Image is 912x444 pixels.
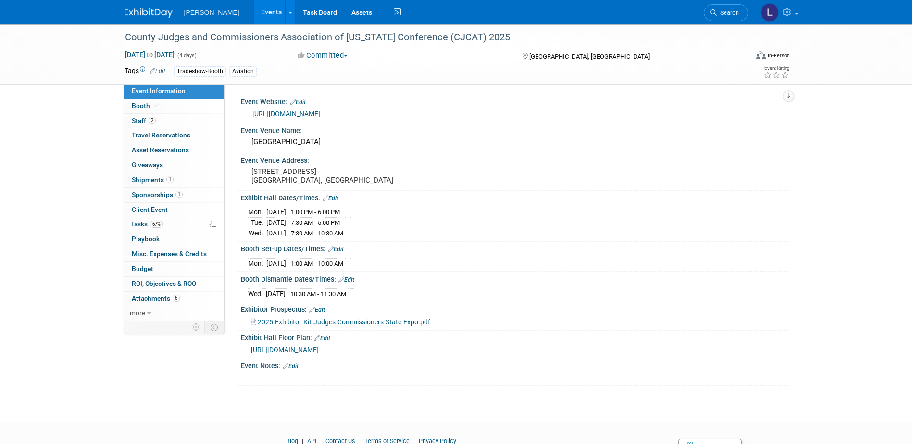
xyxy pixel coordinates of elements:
[763,66,789,71] div: Event Rating
[188,321,205,333] td: Personalize Event Tab Strip
[252,110,320,118] a: [URL][DOMAIN_NAME]
[529,53,650,60] span: [GEOGRAPHIC_DATA], [GEOGRAPHIC_DATA]
[132,131,190,139] span: Travel Reservations
[241,302,788,315] div: Exhibitor Prospectus:
[124,277,224,291] a: ROI, Objectives & ROO
[124,232,224,247] a: Playbook
[149,117,156,124] span: 2
[154,103,159,108] i: Booth reservation complete
[314,335,330,342] a: Edit
[704,4,748,21] a: Search
[266,207,286,218] td: [DATE]
[248,288,266,298] td: Wed.
[124,114,224,128] a: Staff2
[175,191,183,198] span: 1
[124,262,224,276] a: Budget
[132,176,174,184] span: Shipments
[124,203,224,217] a: Client Event
[130,309,145,317] span: more
[241,358,788,371] div: Event Notes:
[241,242,788,254] div: Booth Set-up Dates/Times:
[323,195,338,202] a: Edit
[184,9,239,16] span: [PERSON_NAME]
[251,167,458,185] pre: [STREET_ADDRESS] [GEOGRAPHIC_DATA], [GEOGRAPHIC_DATA]
[251,346,319,354] a: [URL][DOMAIN_NAME]
[266,258,286,268] td: [DATE]
[124,247,224,261] a: Misc. Expenses & Credits
[132,295,180,302] span: Attachments
[176,52,197,59] span: (4 days)
[294,50,351,61] button: Committed
[756,51,766,59] img: Format-Inperson.png
[328,246,344,253] a: Edit
[132,280,196,287] span: ROI, Objectives & ROO
[125,50,175,59] span: [DATE] [DATE]
[124,128,224,143] a: Travel Reservations
[248,228,266,238] td: Wed.
[248,135,781,149] div: [GEOGRAPHIC_DATA]
[131,220,163,228] span: Tasks
[229,66,257,76] div: Aviation
[124,99,224,113] a: Booth
[125,8,173,18] img: ExhibitDay
[150,68,165,74] a: Edit
[145,51,154,59] span: to
[124,143,224,158] a: Asset Reservations
[132,235,160,243] span: Playbook
[761,3,779,22] img: Lindsey Wolanczyk
[124,306,224,321] a: more
[124,84,224,99] a: Event Information
[291,209,340,216] span: 1:00 PM - 6:00 PM
[241,331,788,343] div: Exhibit Hall Floor Plan:
[122,29,734,46] div: County Judges and Commissioners Association of [US_STATE] Conference (CJCAT) 2025
[204,321,224,333] td: Toggle Event Tabs
[290,99,306,106] a: Edit
[125,66,165,77] td: Tags
[266,218,286,228] td: [DATE]
[338,276,354,283] a: Edit
[241,191,788,203] div: Exhibit Hall Dates/Times:
[309,307,325,313] a: Edit
[132,265,153,272] span: Budget
[174,66,226,76] div: Tradeshow-Booth
[124,158,224,173] a: Giveaways
[291,219,340,226] span: 7:30 AM - 5:00 PM
[132,191,183,198] span: Sponsorships
[291,260,343,267] span: 1:00 AM - 10:00 AM
[266,288,286,298] td: [DATE]
[248,218,266,228] td: Tue.
[241,272,788,284] div: Booth Dismantle Dates/Times:
[291,230,343,237] span: 7:30 AM - 10:30 AM
[124,217,224,232] a: Tasks67%
[266,228,286,238] td: [DATE]
[132,161,163,169] span: Giveaways
[290,290,346,297] span: 10:30 AM - 11:30 AM
[241,123,788,136] div: Event Venue Name:
[132,117,156,124] span: Staff
[767,52,790,59] div: In-Person
[691,50,790,64] div: Event Format
[258,318,430,326] span: 2025-Exhibitor-Kit-Judges-Commissioners-State-Expo.pdf
[717,9,739,16] span: Search
[251,318,430,326] a: 2025-Exhibitor-Kit-Judges-Commissioners-State-Expo.pdf
[132,250,207,258] span: Misc. Expenses & Credits
[248,258,266,268] td: Mon.
[166,176,174,183] span: 1
[150,221,163,228] span: 67%
[124,173,224,187] a: Shipments1
[132,102,161,110] span: Booth
[124,188,224,202] a: Sponsorships1
[132,206,168,213] span: Client Event
[124,292,224,306] a: Attachments6
[283,363,299,370] a: Edit
[173,295,180,302] span: 6
[248,207,266,218] td: Mon.
[241,153,788,165] div: Event Venue Address:
[132,87,186,95] span: Event Information
[241,95,788,107] div: Event Website:
[132,146,189,154] span: Asset Reservations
